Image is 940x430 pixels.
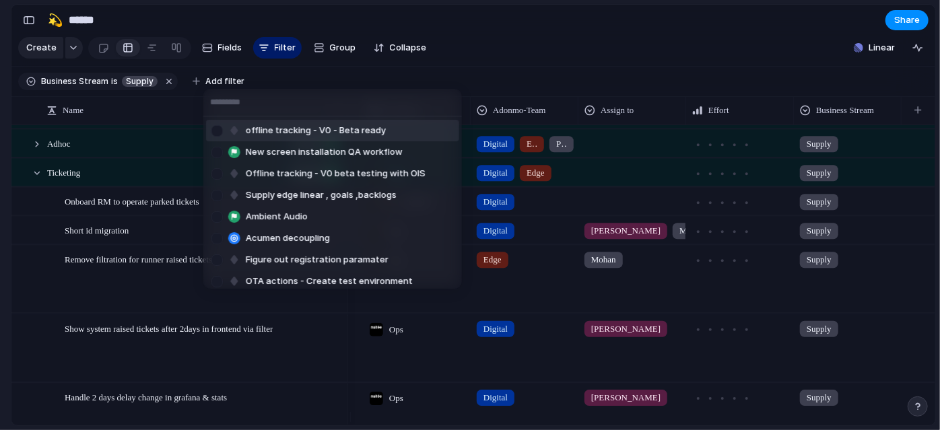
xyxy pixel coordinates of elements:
[246,275,413,288] span: OTA actions - Create test environment
[246,145,403,159] span: New screen installation QA workflow
[246,253,389,266] span: Figure out registration paramater
[246,188,397,202] span: Supply edge linear , goals ,backlogs
[246,231,330,245] span: Acumen decoupling
[246,167,426,180] span: Offline tracking - V0 beta testing with OIS
[246,124,386,137] span: offline tracking - V0 - Beta ready
[246,210,308,223] span: Ambient Audio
